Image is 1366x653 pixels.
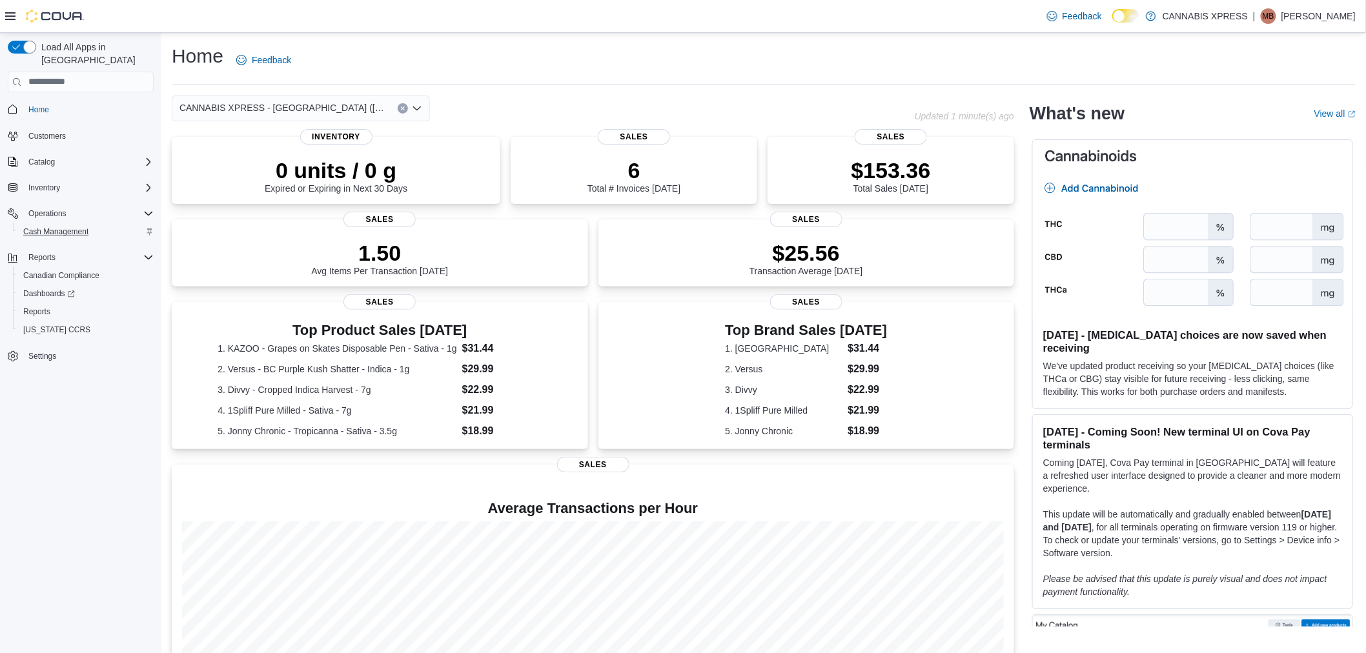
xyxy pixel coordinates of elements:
span: Dashboards [23,288,75,299]
button: Inventory [3,179,159,197]
span: Customers [23,128,154,144]
p: Updated 1 minute(s) ago [915,111,1014,121]
h2: What's new [1030,103,1125,124]
dt: 4. 1Spliff Pure Milled [725,404,842,417]
span: Inventory [300,129,372,145]
a: Dashboards [13,285,159,303]
span: Reports [23,306,50,317]
a: Home [23,102,54,117]
dd: $18.99 [848,423,887,439]
span: Reports [28,252,56,263]
a: Cash Management [18,224,94,239]
p: Coming [DATE], Cova Pay terminal in [GEOGRAPHIC_DATA] will feature a refreshed user interface des... [1043,456,1342,495]
span: [US_STATE] CCRS [23,325,90,335]
nav: Complex example [8,95,154,399]
p: 1.50 [311,240,448,266]
button: Settings [3,347,159,365]
span: MB [1263,8,1274,24]
a: View allExternal link [1314,108,1356,119]
input: Dark Mode [1112,9,1139,23]
p: | [1253,8,1256,24]
button: Reports [23,250,61,265]
dt: 3. Divvy [725,383,842,396]
span: Inventory [28,183,60,193]
h4: Average Transactions per Hour [182,501,1004,516]
span: Sales [855,129,927,145]
button: Operations [23,206,72,221]
button: Operations [3,205,159,223]
button: Cash Management [13,223,159,241]
button: Reports [3,248,159,266]
button: Catalog [3,153,159,171]
div: Maggie Baillargeon [1261,8,1276,24]
span: Sales [770,212,842,227]
span: Washington CCRS [18,322,154,337]
dd: $22.99 [462,382,542,397]
span: Sales [598,129,670,145]
span: Home [23,101,154,117]
div: Total # Invoices [DATE] [587,157,680,194]
h1: Home [172,43,223,69]
p: We've updated product receiving so your [MEDICAL_DATA] choices (like THCa or CBG) stay visible fo... [1043,359,1342,398]
p: 0 units / 0 g [265,157,407,183]
span: Reports [18,304,154,319]
dd: $18.99 [462,423,542,439]
span: Cash Management [18,224,154,239]
a: Dashboards [18,286,80,301]
a: Feedback [1042,3,1107,29]
button: Catalog [23,154,60,170]
span: Cash Management [23,226,88,237]
span: Canadian Compliance [23,270,99,281]
p: 6 [587,157,680,183]
h3: Top Product Sales [DATE] [218,323,542,338]
p: [PERSON_NAME] [1281,8,1356,24]
button: Canadian Compliance [13,266,159,285]
button: Customers [3,126,159,145]
h3: [DATE] - [MEDICAL_DATA] choices are now saved when receiving [1043,328,1342,354]
p: This update will be automatically and gradually enabled between , for all terminals operating on ... [1043,508,1342,559]
dd: $31.44 [462,341,542,356]
dd: $22.99 [848,382,887,397]
a: [US_STATE] CCRS [18,322,96,337]
span: Sales [770,294,842,310]
p: $25.56 [749,240,863,266]
dt: 2. Versus [725,363,842,376]
dd: $21.99 [848,403,887,418]
span: Operations [23,206,154,221]
span: Sales [343,212,416,227]
span: Feedback [1063,10,1102,23]
div: Transaction Average [DATE] [749,240,863,276]
a: Customers [23,128,71,144]
dd: $29.99 [848,361,887,377]
span: Customers [28,131,66,141]
button: Clear input [398,103,408,114]
span: Dashboards [18,286,154,301]
span: Reports [23,250,154,265]
span: Load All Apps in [GEOGRAPHIC_DATA] [36,41,154,66]
dd: $29.99 [462,361,542,377]
span: Canadian Compliance [18,268,154,283]
a: Reports [18,304,56,319]
span: Sales [343,294,416,310]
div: Avg Items Per Transaction [DATE] [311,240,448,276]
button: Inventory [23,180,65,196]
span: Settings [23,348,154,364]
dt: 2. Versus - BC Purple Kush Shatter - Indica - 1g [218,363,456,376]
dd: $21.99 [462,403,542,418]
div: Expired or Expiring in Next 30 Days [265,157,407,194]
p: CANNABIS XPRESS [1163,8,1248,24]
dd: $31.44 [848,341,887,356]
span: Feedback [252,54,291,66]
p: $153.36 [851,157,931,183]
span: Operations [28,208,66,219]
strong: [DATE] and [DATE] [1043,509,1331,532]
img: Cova [26,10,84,23]
button: Reports [13,303,159,321]
dt: 5. Jonny Chronic [725,425,842,437]
button: Home [3,100,159,119]
span: CANNABIS XPRESS - [GEOGRAPHIC_DATA] ([GEOGRAPHIC_DATA]) [179,100,385,116]
a: Canadian Compliance [18,268,105,283]
svg: External link [1348,110,1356,118]
h3: [DATE] - Coming Soon! New terminal UI on Cova Pay terminals [1043,425,1342,451]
